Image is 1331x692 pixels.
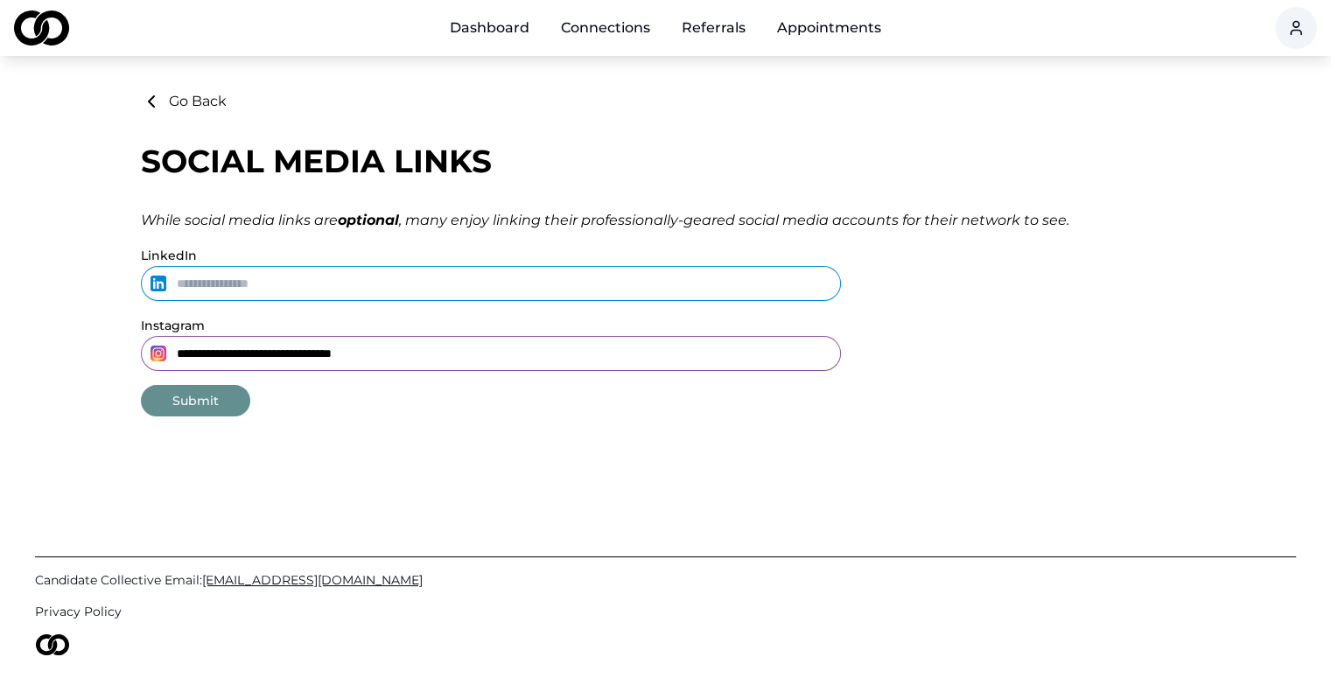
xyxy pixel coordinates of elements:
[148,273,169,294] img: logo
[436,10,543,45] a: Dashboard
[14,10,69,45] img: logo
[202,572,423,588] span: [EMAIL_ADDRESS][DOMAIN_NAME]
[35,571,1296,589] a: Candidate Collective Email:[EMAIL_ADDRESS][DOMAIN_NAME]
[763,10,895,45] a: Appointments
[35,634,70,655] img: logo
[141,318,205,333] label: Instagram
[547,10,664,45] a: Connections
[141,385,250,416] button: Submit
[141,91,227,112] button: Go Back
[141,143,1191,178] div: Social Media Links
[436,10,895,45] nav: Main
[141,210,1191,231] div: While social media links are , many enjoy linking their professionally-geared social media accoun...
[35,603,1296,620] a: Privacy Policy
[141,248,197,263] label: LinkedIn
[668,10,760,45] a: Referrals
[148,343,169,364] img: logo
[338,212,399,228] strong: optional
